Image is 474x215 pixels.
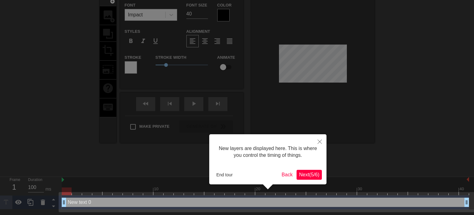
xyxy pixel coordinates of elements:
[214,170,235,179] button: End tour
[299,172,319,177] span: Next ( 5 / 6 )
[297,170,322,180] button: Next
[279,170,295,180] button: Back
[214,139,322,165] div: New layers are displayed here. This is where you control the timing of things.
[313,134,326,148] button: Close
